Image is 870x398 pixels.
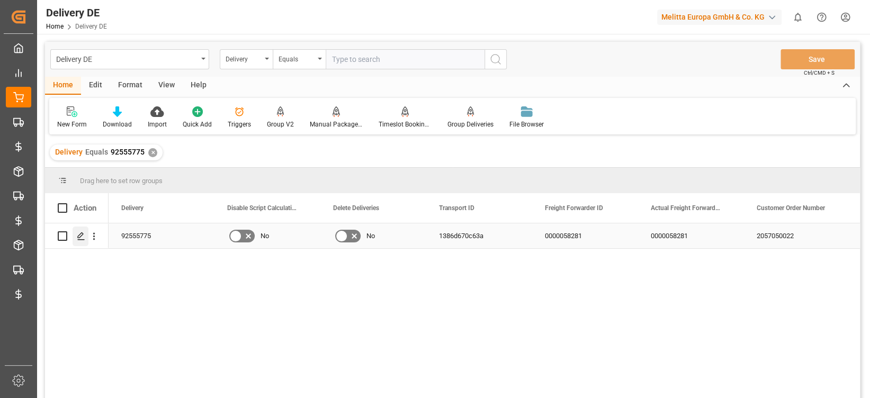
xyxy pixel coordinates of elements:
button: Save [781,49,855,69]
div: Edit [81,77,110,95]
div: 0000058281 [638,223,744,248]
button: Melitta Europa GmbH & Co. KG [657,7,786,27]
div: Action [74,203,96,213]
span: Equals [85,148,108,156]
button: search button [485,49,507,69]
span: Transport ID [439,204,474,212]
div: File Browser [509,120,544,129]
div: Timeslot Booking Report [379,120,432,129]
span: Delivery [55,148,83,156]
span: Freight Forwarder ID [545,204,603,212]
div: 92555775 [109,223,214,248]
button: open menu [220,49,273,69]
div: Help [183,77,214,95]
span: Actual Freight Forwarder ID [651,204,722,212]
span: Delivery [121,204,143,212]
div: Home [45,77,81,95]
div: Delivery [226,52,262,64]
div: ✕ [148,148,157,157]
div: Download [103,120,132,129]
div: 2057050022 [744,223,850,248]
div: 0000058281 [532,223,638,248]
span: 92555775 [111,148,145,156]
div: Equals [279,52,315,64]
span: Customer Order Number [757,204,825,212]
input: Type to search [326,49,485,69]
div: Format [110,77,150,95]
div: Delivery DE [46,5,107,21]
span: Drag here to set row groups [80,177,163,185]
div: New Form [57,120,87,129]
div: 1386d670c63a [426,223,532,248]
a: Home [46,23,64,30]
button: Help Center [810,5,833,29]
span: No [366,224,375,248]
div: Delivery DE [56,52,198,65]
button: show 0 new notifications [786,5,810,29]
button: open menu [50,49,209,69]
div: Import [148,120,167,129]
div: Triggers [228,120,251,129]
span: Disable Script Calculations [227,204,298,212]
span: Ctrl/CMD + S [804,69,835,77]
span: Delete Deliveries [333,204,379,212]
span: No [261,224,269,248]
div: Melitta Europa GmbH & Co. KG [657,10,782,25]
div: Manual Package TypeDetermination [310,120,363,129]
div: Quick Add [183,120,212,129]
div: Group V2 [267,120,294,129]
div: Press SPACE to select this row. [45,223,109,249]
div: View [150,77,183,95]
div: Group Deliveries [447,120,494,129]
button: open menu [273,49,326,69]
